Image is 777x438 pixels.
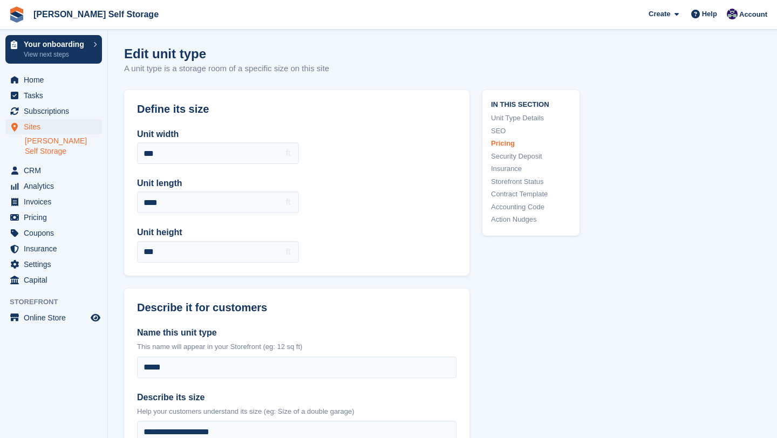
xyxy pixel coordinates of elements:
span: Insurance [24,241,88,256]
a: Preview store [89,311,102,324]
a: Security Deposit [491,151,571,162]
span: Home [24,72,88,87]
a: menu [5,210,102,225]
a: [PERSON_NAME] Self Storage [29,5,163,23]
a: Your onboarding View next steps [5,35,102,64]
a: menu [5,179,102,194]
a: Contract Template [491,189,571,200]
label: Unit length [137,177,299,190]
span: Settings [24,257,88,272]
a: menu [5,310,102,325]
a: Pricing [491,138,571,149]
span: Help [702,9,717,19]
a: menu [5,272,102,288]
p: Your onboarding [24,40,88,48]
img: Matthew Jones [727,9,738,19]
a: Unit Type Details [491,113,571,124]
label: Unit height [137,226,299,239]
a: SEO [491,126,571,136]
span: Capital [24,272,88,288]
p: View next steps [24,50,88,59]
span: Online Store [24,310,88,325]
span: Account [739,9,767,20]
a: [PERSON_NAME] Self Storage [25,136,102,156]
span: Subscriptions [24,104,88,119]
span: Storefront [10,297,107,307]
a: Storefront Status [491,176,571,187]
span: Create [649,9,670,19]
a: menu [5,225,102,241]
p: A unit type is a storage room of a specific size on this site [124,63,329,75]
span: Sites [24,119,88,134]
h2: Define its size [137,103,456,115]
span: Analytics [24,179,88,194]
h1: Edit unit type [124,46,329,61]
a: Accounting Code [491,202,571,213]
a: Action Nudges [491,214,571,225]
a: menu [5,104,102,119]
a: menu [5,88,102,103]
a: menu [5,163,102,178]
p: Help your customers understand its size (eg: Size of a double garage) [137,406,456,417]
span: CRM [24,163,88,178]
span: Invoices [24,194,88,209]
h2: Describe it for customers [137,302,456,314]
a: menu [5,119,102,134]
a: Insurance [491,163,571,174]
a: menu [5,241,102,256]
a: menu [5,194,102,209]
label: Unit width [137,128,299,141]
span: Tasks [24,88,88,103]
span: Pricing [24,210,88,225]
a: menu [5,72,102,87]
a: menu [5,257,102,272]
p: This name will appear in your Storefront (eg: 12 sq ft) [137,341,456,352]
label: Describe its size [137,391,456,404]
span: In this section [491,99,571,109]
img: stora-icon-8386f47178a22dfd0bd8f6a31ec36ba5ce8667c1dd55bd0f319d3a0aa187defe.svg [9,6,25,23]
span: Coupons [24,225,88,241]
label: Name this unit type [137,326,456,339]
